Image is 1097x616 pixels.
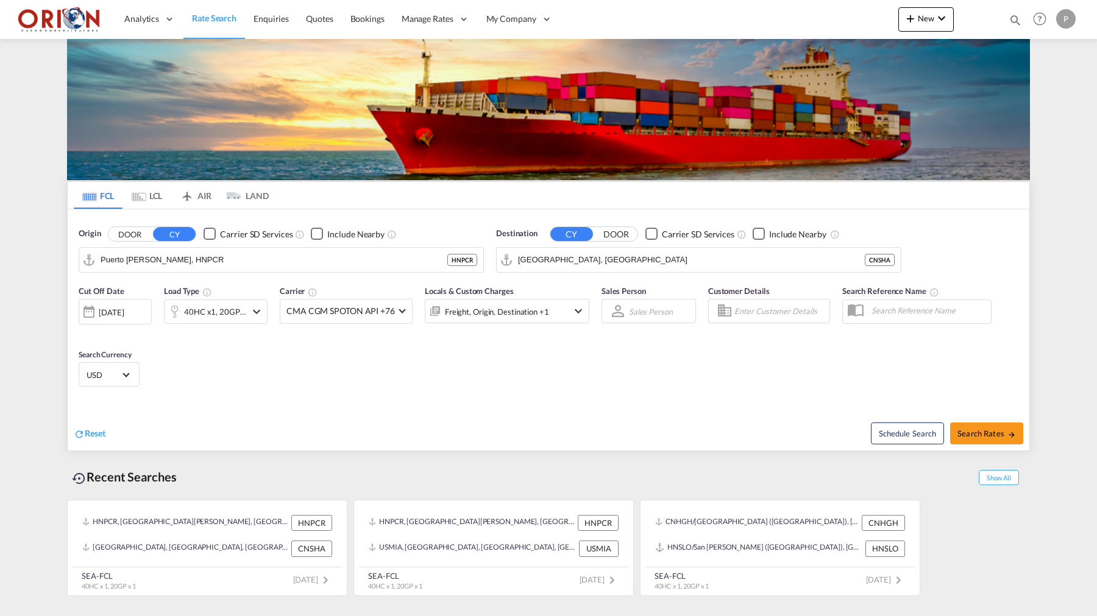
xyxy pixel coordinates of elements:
div: Carrier SD Services [220,228,293,240]
span: [DATE] [866,575,906,584]
span: USD [87,369,121,380]
div: USMIA, Miami, FL, United States, North America, Americas [369,541,576,556]
div: Help [1029,9,1056,30]
input: Search by Port [101,251,447,269]
div: icon-magnify [1009,13,1022,32]
span: Help [1029,9,1050,29]
button: CY [550,227,593,241]
div: Freight Origin Destination Factory Stuffing [445,303,549,320]
md-checkbox: Checkbox No Ink [645,228,734,240]
span: Bookings [350,13,385,24]
md-select: Select Currency: $ USDUnited States Dollar [85,366,133,383]
div: P [1056,9,1076,29]
md-pagination-wrapper: Use the left and right arrow keys to navigate between tabs [74,182,269,209]
span: Enquiries [254,13,289,24]
md-icon: Unchecked: Ignores neighbouring ports when fetching rates.Checked : Includes neighbouring ports w... [387,229,397,239]
div: HNPCR, Puerto Cortes, Honduras, Mexico & Central America, Americas [82,515,288,531]
span: 40HC x 1, 20GP x 1 [82,582,136,590]
div: 40HC x1 20GP x1 [184,303,246,320]
md-tab-item: LAND [220,182,269,209]
md-checkbox: Checkbox No Ink [311,228,385,240]
md-icon: icon-chevron-right [605,573,619,587]
span: Rate Search [192,13,236,23]
img: 2c36fa60c4e911ed9fceb5e2556746cc.JPG [18,5,101,33]
span: [DATE] [293,575,333,584]
md-checkbox: Checkbox No Ink [204,228,293,240]
span: Search Rates [957,429,1016,438]
div: icon-refreshReset [74,427,105,441]
input: Search Reference Name [865,301,991,320]
span: My Company [486,13,536,25]
recent-search-card: CNHGH/[GEOGRAPHIC_DATA] ([GEOGRAPHIC_DATA]), [GEOGRAPHIC_DATA], [GEOGRAPHIC_DATA] CNHGHHNSLO/San ... [640,500,920,596]
md-icon: icon-refresh [74,429,85,439]
div: 40HC x1 20GP x1icon-chevron-down [164,299,268,324]
span: CMA CGM SPOTON API +76 [286,305,395,317]
div: SEA-FCL [82,570,136,581]
div: HNSLO/San Lorenzo (HNSLO), Honduras, LatAm, Honduras, South America [655,541,862,556]
div: HNPCR [578,515,619,531]
span: Load Type [164,286,212,296]
span: Analytics [124,13,159,25]
span: Reset [85,428,105,438]
span: Quotes [306,13,333,24]
recent-search-card: HNPCR, [GEOGRAPHIC_DATA][PERSON_NAME], [GEOGRAPHIC_DATA], [GEOGRAPHIC_DATA] & [GEOGRAPHIC_DATA], ... [353,500,634,596]
recent-search-card: HNPCR, [GEOGRAPHIC_DATA][PERSON_NAME], [GEOGRAPHIC_DATA], [GEOGRAPHIC_DATA] & [GEOGRAPHIC_DATA], ... [67,500,347,596]
span: Carrier [280,286,318,296]
md-icon: icon-backup-restore [72,471,87,486]
div: HNPCR, Puerto Cortes, Honduras, Mexico & Central America, Americas [369,515,575,531]
span: Search Currency [79,350,132,359]
div: CNSHA [865,254,895,266]
span: Show All [979,470,1019,485]
md-icon: icon-magnify [1009,13,1022,27]
span: Sales Person [602,286,646,296]
md-icon: icon-plus 400-fg [903,11,918,26]
md-input-container: Puerto Cortes, HNPCR [79,248,483,272]
div: USMIA [579,541,619,556]
md-icon: icon-chevron-right [318,573,333,587]
img: LCL+%26+FCL+BACKGROUND.png [67,39,1030,180]
span: Customer Details [708,286,770,296]
div: Origin DOOR CY Checkbox No InkUnchecked: Search for CY (Container Yard) services for all selected... [68,209,1029,450]
span: 40HC x 1, 20GP x 1 [655,582,709,590]
div: CNSHA [291,541,332,556]
md-icon: The selected Trucker/Carrierwill be displayed in the rate results If the rates are from another f... [308,287,318,297]
span: Search Reference Name [842,286,939,296]
md-tab-item: LCL [122,182,171,209]
div: SEA-FCL [655,570,709,581]
div: Freight Origin Destination Factory Stuffingicon-chevron-down [425,299,589,323]
div: CNSHA, Shanghai, China, Greater China & Far East Asia, Asia Pacific [82,541,288,556]
md-icon: Unchecked: Ignores neighbouring ports when fetching rates.Checked : Includes neighbouring ports w... [830,229,840,239]
div: CNHGH/HANGZHOU (CNHGH), Hangzhou, China [655,515,859,531]
span: Destination [496,228,538,240]
div: Carrier SD Services [662,228,734,240]
input: Enter Customer Details [734,302,826,320]
div: Include Nearby [769,228,826,240]
md-tab-item: FCL [74,182,122,209]
md-icon: icon-chevron-right [891,573,906,587]
div: HNPCR [291,515,332,531]
div: SEA-FCL [368,570,422,581]
div: Recent Searches [67,463,182,491]
div: HNPCR [447,254,477,266]
span: 40HC x 1, 20GP x 1 [368,582,422,590]
span: New [903,13,949,23]
span: Origin [79,228,101,240]
md-icon: Your search will be saved by the below given name [929,287,939,297]
span: Cut Off Date [79,286,124,296]
div: [DATE] [79,299,152,324]
span: Locals & Custom Charges [425,286,514,296]
button: DOOR [595,227,637,241]
md-icon: Unchecked: Search for CY (Container Yard) services for all selected carriers.Checked : Search for... [295,229,305,239]
button: CY [153,227,196,241]
input: Search by Port [518,251,865,269]
md-checkbox: Checkbox No Ink [753,228,826,240]
button: DOOR [108,227,151,241]
md-select: Sales Person [628,303,674,320]
button: Search Ratesicon-arrow-right [950,422,1023,444]
div: [DATE] [99,307,124,318]
button: icon-plus 400-fgNewicon-chevron-down [898,7,954,32]
span: Manage Rates [402,13,453,25]
div: HNSLO [865,541,905,556]
md-icon: icon-chevron-down [571,304,586,318]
